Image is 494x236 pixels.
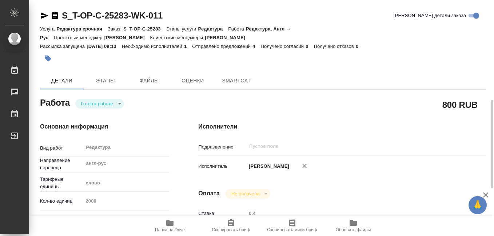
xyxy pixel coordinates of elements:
span: Обновить файлы [336,227,371,232]
p: Получено согласий [261,44,306,49]
p: Проектный менеджер [54,35,104,40]
div: Готов к работе [226,189,270,199]
span: Скопировать мини-бриф [267,227,317,232]
button: Скопировать мини-бриф [262,216,323,236]
p: Тарифные единицы [40,176,83,190]
button: Скопировать ссылку [51,11,59,20]
h4: Исполнители [198,122,486,131]
p: 1 [184,44,192,49]
p: Отправлено предложений [192,44,252,49]
p: Этапы услуги [166,26,198,32]
div: Техника [83,214,169,226]
span: [PERSON_NAME] детали заказа [394,12,466,19]
span: SmartCat [219,76,254,85]
span: 🙏 [471,198,484,213]
p: Редактура срочная [56,26,107,32]
h2: 800 RUB [442,98,478,111]
p: Подразделение [198,143,246,151]
p: Вид работ [40,145,83,152]
h2: Работа [40,95,70,109]
input: Пустое поле [248,142,445,151]
p: Услуга [40,26,56,32]
p: 4 [252,44,260,49]
p: Клиентские менеджеры [150,35,205,40]
p: [PERSON_NAME] [246,163,289,170]
span: Файлы [132,76,167,85]
p: Ставка [198,210,246,217]
div: слово [83,177,169,189]
p: 0 [306,44,314,49]
h4: Оплата [198,189,220,198]
a: S_T-OP-C-25283-WK-011 [62,11,163,20]
span: Оценки [175,76,210,85]
p: Редактура [198,26,228,32]
input: Пустое поле [83,196,169,206]
p: Рассылка запущена [40,44,87,49]
p: [PERSON_NAME] [205,35,251,40]
p: Направление перевода [40,157,83,171]
p: Исполнитель [198,163,246,170]
h4: Основная информация [40,122,169,131]
input: Пустое поле [246,208,462,219]
button: 🙏 [469,196,487,214]
p: [PERSON_NAME] [104,35,150,40]
p: Необходимо исполнителей [122,44,184,49]
p: [DATE] 09:13 [87,44,122,49]
button: Удалить исполнителя [296,158,312,174]
p: Кол-во единиц [40,198,83,205]
p: Получено отказов [314,44,356,49]
p: Заказ: [108,26,123,32]
button: Скопировать бриф [200,216,262,236]
p: S_T-OP-C-25283 [123,26,166,32]
span: Этапы [88,76,123,85]
button: Обновить файлы [323,216,384,236]
p: 0 [356,44,364,49]
button: Добавить тэг [40,50,56,66]
button: Скопировать ссылку для ЯМессенджера [40,11,49,20]
button: Готов к работе [79,101,115,107]
span: Детали [44,76,79,85]
button: Папка на Drive [139,216,200,236]
button: Не оплачена [229,191,262,197]
p: Работа [228,26,246,32]
span: Скопировать бриф [212,227,250,232]
div: Готов к работе [75,99,124,109]
span: Папка на Drive [155,227,185,232]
